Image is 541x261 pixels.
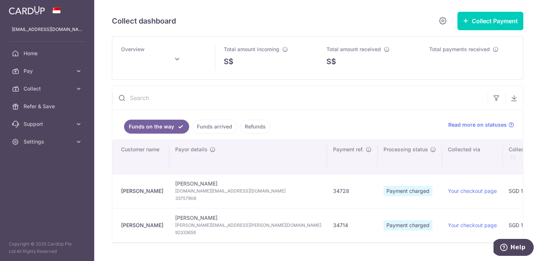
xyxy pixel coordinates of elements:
[121,46,145,52] span: Overview
[121,222,163,229] div: [PERSON_NAME]
[448,188,497,194] a: Your checkout page
[175,187,321,195] span: [DOMAIN_NAME][EMAIL_ADDRESS][DOMAIN_NAME]
[24,67,72,75] span: Pay
[9,6,45,15] img: CardUp
[17,5,32,12] span: Help
[192,120,237,134] a: Funds arrived
[175,146,208,153] span: Payor details
[224,56,233,67] span: S$
[327,208,378,242] td: 34714
[494,239,534,257] iframe: Opens a widget where you can find more information
[327,174,378,208] td: 34728
[169,140,327,174] th: Payor details
[24,85,72,92] span: Collect
[448,121,514,128] a: Read more on statuses
[448,222,497,228] a: Your checkout page
[175,229,321,236] span: 92333659
[12,26,82,33] p: [EMAIL_ADDRESS][DOMAIN_NAME]
[169,208,327,242] td: [PERSON_NAME]
[240,120,270,134] a: Refunds
[326,46,381,52] span: Total amount received
[112,140,169,174] th: Customer name
[383,146,428,153] span: Processing status
[121,187,163,195] div: [PERSON_NAME]
[442,140,503,174] th: Collected via
[169,174,327,208] td: [PERSON_NAME]
[24,138,72,145] span: Settings
[175,222,321,229] span: [PERSON_NAME][EMAIL_ADDRESS][PERSON_NAME][DOMAIN_NAME]
[124,120,189,134] a: Funds on the way
[383,220,432,230] span: Payment charged
[378,140,442,174] th: Processing status
[224,46,279,52] span: Total amount incoming
[327,140,378,174] th: Payment ref.
[333,146,364,153] span: Payment ref.
[112,15,176,27] h5: Collect dashboard
[24,50,72,57] span: Home
[326,56,336,67] span: S$
[24,103,72,110] span: Refer & Save
[429,46,490,52] span: Total payments received
[112,86,488,110] input: Search
[457,12,523,30] button: Collect Payment
[24,120,72,128] span: Support
[448,121,507,128] span: Read more on statuses
[175,195,321,202] span: 33757908
[383,186,432,196] span: Payment charged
